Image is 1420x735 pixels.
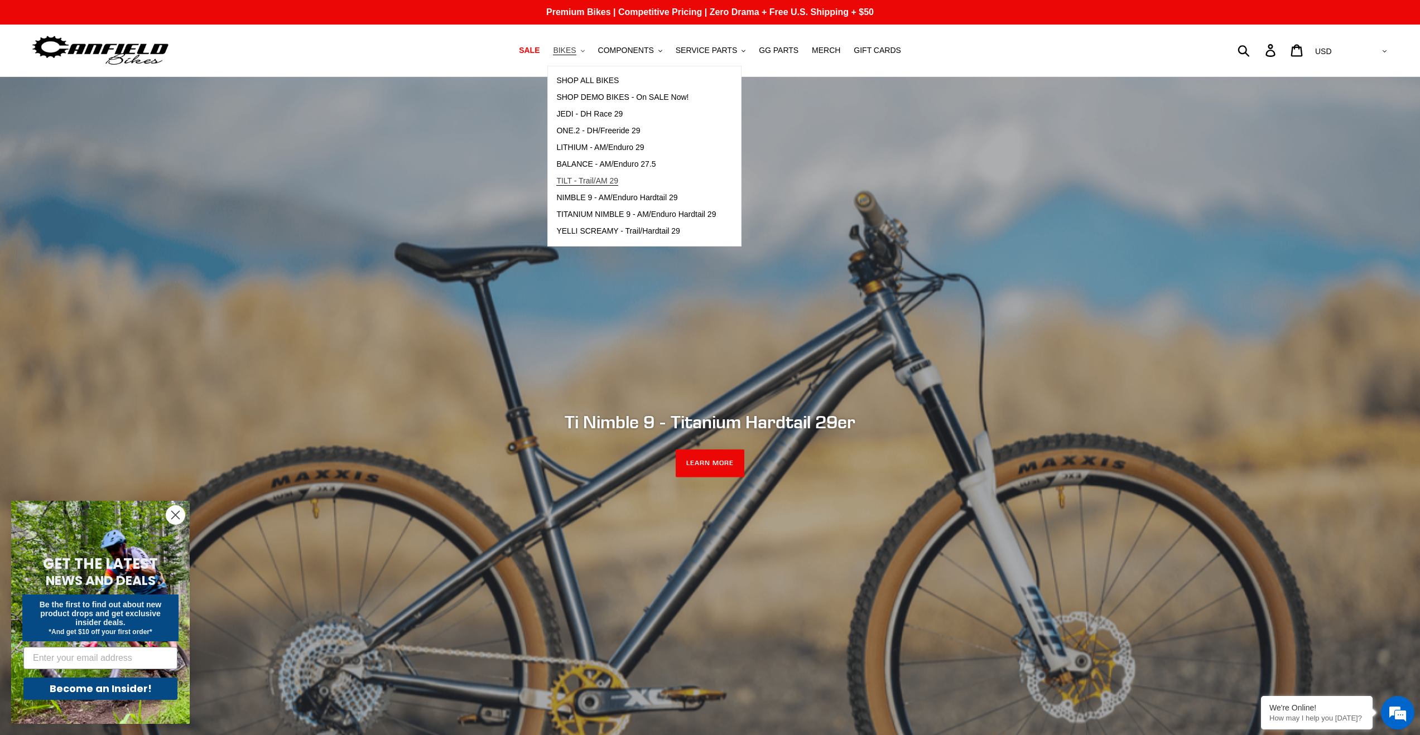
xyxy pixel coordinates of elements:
span: TILT - Trail/AM 29 [556,176,618,186]
button: BIKES [547,43,590,58]
span: JEDI - DH Race 29 [556,109,623,119]
a: YELLI SCREAMY - Trail/Hardtail 29 [548,223,724,240]
a: GIFT CARDS [848,43,907,58]
span: SALE [519,46,540,55]
span: ONE.2 - DH/Freeride 29 [556,126,640,136]
div: We're Online! [1269,703,1364,712]
button: Close dialog [166,505,185,525]
span: BIKES [553,46,576,55]
span: GG PARTS [759,46,798,55]
span: SHOP ALL BIKES [556,76,619,85]
button: SERVICE PARTS [670,43,751,58]
span: YELLI SCREAMY - Trail/Hardtail 29 [556,226,680,236]
a: LITHIUM - AM/Enduro 29 [548,139,724,156]
span: Be the first to find out about new product drops and get exclusive insider deals. [40,600,162,627]
span: BALANCE - AM/Enduro 27.5 [556,159,656,169]
a: ONE.2 - DH/Freeride 29 [548,123,724,139]
a: TILT - Trail/AM 29 [548,173,724,190]
a: JEDI - DH Race 29 [548,106,724,123]
input: Search [1244,38,1272,62]
img: Canfield Bikes [31,33,170,68]
span: SHOP DEMO BIKES - On SALE Now! [556,93,689,102]
span: MERCH [812,46,840,55]
button: COMPONENTS [593,43,668,58]
a: TITANIUM NIMBLE 9 - AM/Enduro Hardtail 29 [548,206,724,223]
span: *And get $10 off your first order* [49,628,152,636]
span: GIFT CARDS [854,46,901,55]
a: NIMBLE 9 - AM/Enduro Hardtail 29 [548,190,724,206]
span: NIMBLE 9 - AM/Enduro Hardtail 29 [556,193,677,202]
span: LITHIUM - AM/Enduro 29 [556,143,644,152]
span: NEWS AND DEALS [46,572,156,589]
p: How may I help you today? [1269,714,1364,722]
a: LEARN MORE [676,449,744,477]
button: Become an Insider! [23,678,177,700]
span: SERVICE PARTS [676,46,737,55]
a: MERCH [806,43,846,58]
a: SHOP ALL BIKES [548,72,724,89]
a: SALE [513,43,545,58]
input: Enter your email address [23,647,177,669]
span: GET THE LATEST [43,554,158,574]
a: BALANCE - AM/Enduro 27.5 [548,156,724,173]
a: SHOP DEMO BIKES - On SALE Now! [548,89,724,106]
a: GG PARTS [753,43,804,58]
span: TITANIUM NIMBLE 9 - AM/Enduro Hardtail 29 [556,210,716,219]
h2: Ti Nimble 9 - Titanium Hardtail 29er [406,411,1014,432]
span: COMPONENTS [598,46,654,55]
